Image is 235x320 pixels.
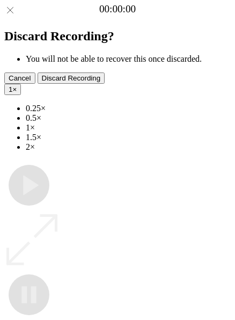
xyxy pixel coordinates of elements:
[26,142,231,152] li: 2×
[9,85,12,93] span: 1
[38,72,105,84] button: Discard Recording
[99,3,136,15] a: 00:00:00
[4,72,35,84] button: Cancel
[26,133,231,142] li: 1.5×
[26,104,231,113] li: 0.25×
[4,29,231,43] h2: Discard Recording?
[4,84,21,95] button: 1×
[26,123,231,133] li: 1×
[26,54,231,64] li: You will not be able to recover this once discarded.
[26,113,231,123] li: 0.5×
